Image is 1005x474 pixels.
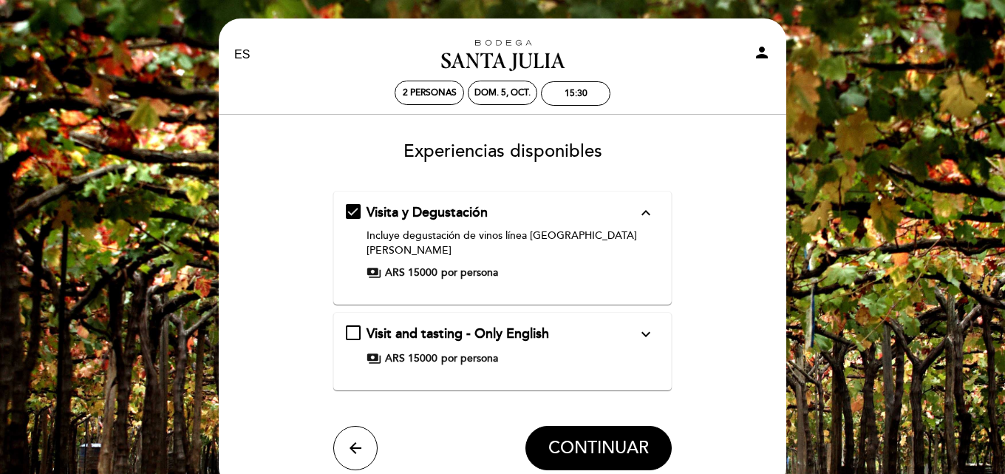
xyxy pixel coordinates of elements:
[565,88,587,99] div: 15:30
[367,228,638,258] div: Incluye degustación de vinos línea [GEOGRAPHIC_DATA][PERSON_NAME]
[333,426,378,470] button: arrow_back
[403,140,602,162] span: Experiencias disponibles
[441,351,498,366] span: por persona
[637,204,655,222] i: expand_less
[367,204,488,220] span: Visita y Degustación
[753,44,771,67] button: person
[385,351,437,366] span: ARS 15000
[346,325,660,366] md-checkbox: Visit and tasting - Only English expand_more Incluye degustación de vinos línea Santa Julia payme...
[347,439,364,457] i: arrow_back
[367,325,549,342] span: Visit and tasting - Only English
[367,351,381,366] span: payments
[637,325,655,343] i: expand_more
[525,426,672,470] button: CONTINUAR
[367,265,381,280] span: payments
[474,87,531,98] div: dom. 5, oct.
[548,438,649,458] span: CONTINUAR
[403,87,457,98] span: 2 personas
[753,44,771,61] i: person
[633,203,659,223] button: expand_less
[346,203,660,280] md-checkbox: Visita y Degustación expand_more Incluye degustación de vinos línea Santa Julia payments ARS 1500...
[410,35,595,75] a: Bodega Santa [PERSON_NAME]
[385,265,437,280] span: ARS 15000
[441,265,498,280] span: por persona
[633,325,659,344] button: expand_more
